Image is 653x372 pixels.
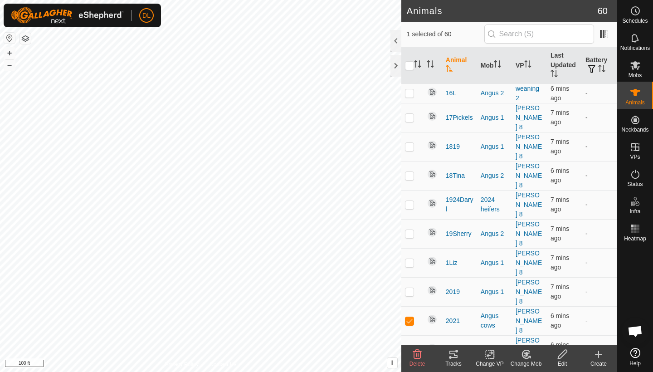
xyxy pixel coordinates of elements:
span: 1819 [446,142,460,152]
a: Contact Us [210,360,236,368]
button: i [387,358,397,368]
span: 1924Daryl [446,195,473,214]
td: - [582,277,617,306]
a: [PERSON_NAME] 8 [516,337,542,363]
img: returning off [427,285,438,296]
span: DL [142,11,151,20]
img: returning off [427,343,438,354]
img: returning off [427,256,438,267]
th: Animal [442,47,477,84]
td: - [582,219,617,248]
td: - [582,83,617,103]
td: - [582,248,617,277]
p-sorticon: Activate to sort [494,62,501,69]
th: Last Updated [547,47,582,84]
img: returning off [427,227,438,238]
span: 1 Oct 2025 at 3:45 pm [551,283,569,300]
span: 1 Oct 2025 at 3:45 pm [551,225,569,242]
img: returning off [427,169,438,180]
div: Change Mob [508,360,544,368]
p-sorticon: Activate to sort [598,66,605,73]
div: Angus 1 [481,113,508,122]
img: Gallagher Logo [11,7,124,24]
span: 19Sherry [446,229,472,239]
span: Status [627,181,643,187]
div: Angus 2 [481,88,508,98]
th: Mob [477,47,512,84]
span: 1 Oct 2025 at 3:46 pm [551,312,569,329]
p-sorticon: Activate to sort [551,71,558,78]
img: returning off [427,87,438,98]
span: i [391,359,393,367]
div: Angus 2 [481,171,508,181]
a: [PERSON_NAME] 8 [516,308,542,334]
span: 18Tina [446,171,465,181]
span: Heatmap [624,236,646,241]
img: returning off [427,198,438,209]
span: 1 Oct 2025 at 3:46 pm [551,167,569,184]
div: 2024 heifers [481,195,508,214]
div: Change VP [472,360,508,368]
img: returning off [427,111,438,122]
span: VPs [630,154,640,160]
span: 2021 [446,316,460,326]
span: Infra [629,209,640,214]
span: Delete [409,361,425,367]
a: [PERSON_NAME] 8 [516,133,542,160]
a: [PERSON_NAME] 8 [516,220,542,247]
span: 1 selected of 60 [407,29,484,39]
div: Create [580,360,617,368]
input: Search (S) [484,24,594,44]
span: 17Pickels [446,113,473,122]
span: Mobs [629,73,642,78]
a: Help [617,344,653,370]
div: Angus 1 [481,287,508,297]
span: 1 Oct 2025 at 3:45 pm [551,109,569,126]
th: Battery [582,47,617,84]
a: [PERSON_NAME] 8 [516,250,542,276]
td: - [582,190,617,219]
span: 1 Oct 2025 at 3:46 pm [551,341,569,358]
a: [PERSON_NAME] 8 [516,279,542,305]
a: weaning 2 [516,85,539,102]
p-sorticon: Activate to sort [414,62,421,69]
td: - [582,335,617,364]
p-sorticon: Activate to sort [524,62,531,69]
h2: Animals [407,5,598,16]
div: Angus 1 [481,258,508,268]
button: Reset Map [4,33,15,44]
p-sorticon: Activate to sort [427,62,434,69]
th: VP [512,47,547,84]
a: [PERSON_NAME] 8 [516,191,542,218]
span: 1 Oct 2025 at 3:45 pm [551,85,569,102]
a: Privacy Policy [165,360,199,368]
div: Edit [544,360,580,368]
td: - [582,161,617,190]
span: 1 Oct 2025 at 3:45 pm [551,196,569,213]
span: Neckbands [621,127,648,132]
span: 1Liz [446,258,458,268]
img: returning off [427,314,438,325]
button: – [4,59,15,70]
span: Animals [625,100,645,105]
td: - [582,132,617,161]
span: Notifications [620,45,650,51]
div: Angus 1 [481,142,508,152]
div: Tracks [435,360,472,368]
div: Angus 2 [481,229,508,239]
div: Angus cows [481,311,508,330]
p-sorticon: Activate to sort [446,66,453,73]
span: 1 Oct 2025 at 3:45 pm [551,138,569,155]
span: 1 Oct 2025 at 3:45 pm [551,254,569,271]
td: - [582,103,617,132]
span: 16L [446,88,456,98]
img: returning off [427,140,438,151]
button: + [4,48,15,59]
a: [PERSON_NAME] 8 [516,162,542,189]
a: [PERSON_NAME] 8 [516,104,542,131]
td: - [582,306,617,335]
div: Open chat [622,318,649,345]
span: Schedules [622,18,648,24]
span: Help [629,361,641,366]
button: Map Layers [20,33,31,44]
